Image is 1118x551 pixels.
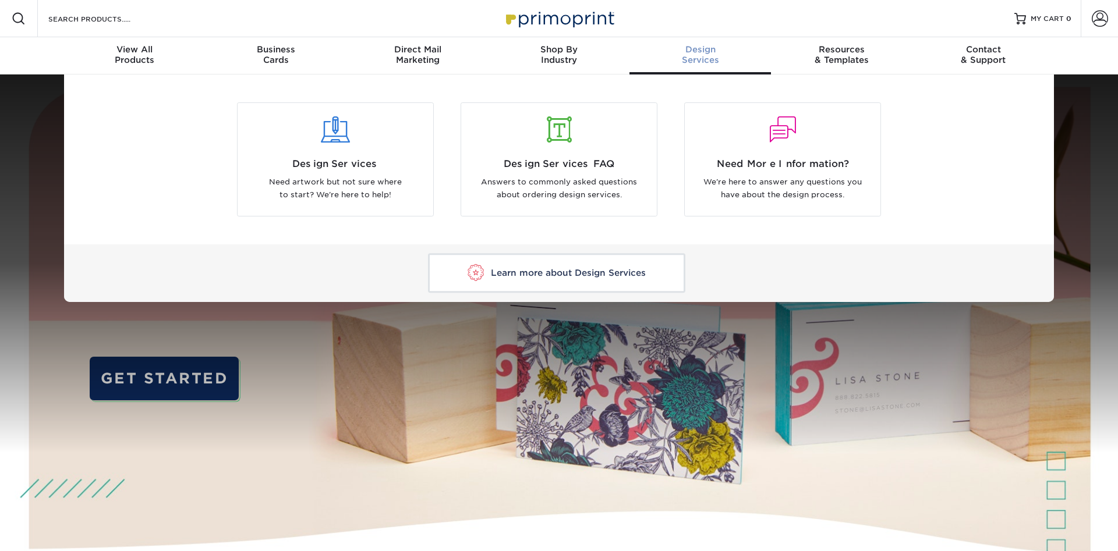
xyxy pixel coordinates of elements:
div: Industry [489,44,630,65]
p: Need artwork but not sure where to start? We're here to help! [246,176,424,202]
span: Direct Mail [347,44,489,55]
div: & Support [912,44,1054,65]
span: Design [629,44,771,55]
a: Learn more about Design Services [428,254,685,293]
a: Shop ByIndustry [489,37,630,74]
span: Design Services FAQ [470,157,648,171]
div: Services [629,44,771,65]
a: Direct MailMarketing [347,37,489,74]
a: View AllProducts [64,37,206,74]
a: Need More Information? We're here to answer any questions you have about the design process. [680,102,886,216]
span: Design Services [246,157,424,171]
span: 0 [1066,15,1071,23]
input: SEARCH PRODUCTS..... [47,12,161,26]
span: Need More Information? [694,157,872,171]
div: Marketing [347,44,489,65]
a: DesignServices [629,37,771,74]
span: Contact [912,44,1054,55]
div: Cards [206,44,347,65]
span: View All [64,44,206,55]
div: Products [64,44,206,65]
span: Learn more about Design Services [491,268,646,278]
a: BusinessCards [206,37,347,74]
a: Design Services Need artwork but not sure where to start? We're here to help! [232,102,438,216]
a: Contact& Support [912,37,1054,74]
p: Answers to commonly asked questions about ordering design services. [470,176,648,202]
a: Resources& Templates [771,37,912,74]
span: Business [206,44,347,55]
span: Shop By [489,44,630,55]
span: Resources [771,44,912,55]
div: & Templates [771,44,912,65]
a: Design Services FAQ Answers to commonly asked questions about ordering design services. [456,102,662,216]
span: MY CART [1031,14,1064,24]
img: Primoprint [501,6,617,31]
p: We're here to answer any questions you have about the design process. [694,176,872,202]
